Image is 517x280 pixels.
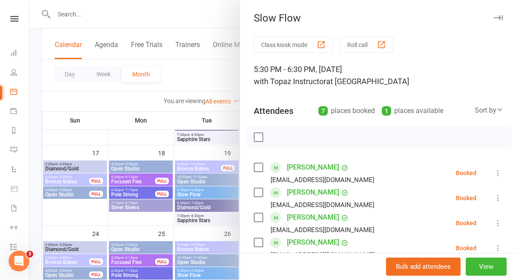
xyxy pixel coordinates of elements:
button: Gif picker [27,214,34,221]
div: Sort by [475,105,503,116]
a: Calendar [10,83,30,102]
div: [EMAIL_ADDRESS][DOMAIN_NAME] [271,249,374,261]
span: 3 [26,251,33,258]
div: Sarah says… [7,28,165,54]
div: Booked [456,170,477,176]
button: go back [6,3,22,20]
button: Emoji picker [13,214,20,221]
iframe: Intercom live chat [9,251,29,271]
span: at [GEOGRAPHIC_DATA] [326,77,409,86]
button: Roll call [340,37,393,53]
div: The documentation covers creating recurring events and setting various booking restrictions like ... [14,59,159,144]
a: [PERSON_NAME] [287,211,339,224]
button: Bulk add attendees [386,258,461,276]
div: high demand [119,34,159,42]
div: 7 [318,106,328,116]
div: Attendees [254,105,293,117]
a: Product Sales [10,180,30,199]
a: [PERSON_NAME] [287,160,339,174]
div: Slow Flow [240,12,517,24]
button: Send a message… [148,211,162,224]
div: For specific functionality like setting one recurring class to have bookings open at 6am instead ... [14,148,159,199]
a: [EMAIL_ADDRESS][DOMAIN_NAME] [14,174,118,189]
a: [PERSON_NAME] [287,236,339,249]
div: [EMAIL_ADDRESS][DOMAIN_NAME] [271,224,374,236]
a: Source reference 2004199: [87,137,94,144]
button: Upload attachment [41,214,48,221]
a: Payments [10,102,30,122]
a: [PERSON_NAME] [287,186,339,199]
div: 1 [382,106,391,116]
a: Reports [10,122,30,141]
span: with Topaz Instructor [254,77,326,86]
div: Close [151,3,167,19]
button: View [466,258,507,276]
div: 5:30 PM - 6:30 PM, [DATE] [254,63,503,88]
button: Class kiosk mode [254,37,333,53]
button: Home [135,3,151,20]
div: places booked [318,105,375,117]
div: places available [382,105,443,117]
a: Source reference 144533: [98,94,105,101]
img: Profile image for Toby [25,5,38,19]
div: Toby says… [7,54,165,252]
a: People [10,63,30,83]
h1: [PERSON_NAME] [42,8,98,15]
div: [EMAIL_ADDRESS][DOMAIN_NAME] [271,199,374,211]
div: high demand [112,28,165,47]
textarea: Message… [7,196,165,211]
div: Booked [456,195,477,201]
div: Booked [456,245,477,251]
div: The documentation covers creating recurring events and setting various booking restrictions like ... [7,54,165,233]
a: Dashboard [10,44,30,63]
div: [EMAIL_ADDRESS][DOMAIN_NAME] [271,174,374,186]
div: Booked [456,220,477,226]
